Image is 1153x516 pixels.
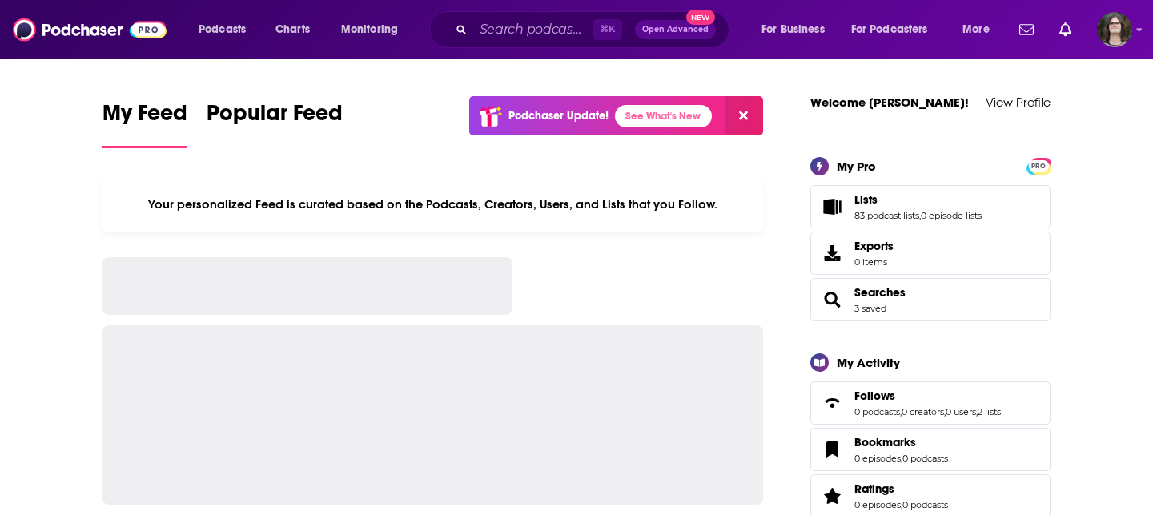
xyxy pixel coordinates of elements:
span: For Business [761,18,825,41]
span: Popular Feed [207,99,343,136]
a: 0 episode lists [921,210,982,221]
a: Show notifications dropdown [1013,16,1040,43]
a: 2 lists [978,406,1001,417]
span: Bookmarks [854,435,916,449]
div: My Activity [837,355,900,370]
span: For Podcasters [851,18,928,41]
span: Follows [810,381,1051,425]
a: Lists [854,192,982,207]
span: , [901,453,902,464]
a: Follows [816,392,848,414]
a: See What's New [615,105,712,127]
a: 0 users [946,406,976,417]
button: open menu [951,17,1010,42]
div: Your personalized Feed is curated based on the Podcasts, Creators, Users, and Lists that you Follow. [102,177,763,232]
span: , [901,499,902,510]
button: open menu [187,17,267,42]
a: Ratings [816,485,848,507]
a: 3 saved [854,303,886,314]
span: Lists [810,185,1051,228]
a: Charts [265,17,319,42]
a: Ratings [854,482,948,496]
span: Exports [854,239,894,253]
div: My Pro [837,159,876,174]
span: , [976,406,978,417]
span: My Feed [102,99,187,136]
a: 83 podcast lists [854,210,919,221]
a: Popular Feed [207,99,343,148]
a: Bookmarks [816,438,848,461]
span: Lists [854,192,878,207]
a: Welcome [PERSON_NAME]! [810,95,969,110]
a: 0 podcasts [854,406,900,417]
button: open menu [841,17,951,42]
span: , [900,406,902,417]
p: Podchaser Update! [508,109,609,123]
button: open menu [330,17,419,42]
button: Open AdvancedNew [635,20,716,39]
span: , [944,406,946,417]
span: Monitoring [341,18,398,41]
span: Bookmarks [810,428,1051,471]
button: Show profile menu [1097,12,1132,47]
span: Exports [816,242,848,264]
a: PRO [1029,159,1048,171]
a: 0 podcasts [902,499,948,510]
a: Exports [810,232,1051,275]
span: 0 items [854,256,894,268]
span: Follows [854,389,895,403]
span: , [919,210,921,221]
span: Charts [275,18,310,41]
a: 0 episodes [854,453,901,464]
a: Bookmarks [854,435,948,449]
a: Searches [854,285,906,300]
a: My Feed [102,99,187,148]
a: Lists [816,196,848,218]
span: PRO [1029,160,1048,172]
a: 0 creators [902,406,944,417]
span: ⌘ K [593,19,622,40]
span: Searches [810,278,1051,321]
a: Searches [816,288,848,311]
span: New [686,10,715,25]
span: Ratings [854,482,894,496]
input: Search podcasts, credits, & more... [473,17,593,42]
a: 0 episodes [854,499,901,510]
span: Open Advanced [642,26,709,34]
span: Podcasts [199,18,246,41]
a: View Profile [986,95,1051,110]
a: 0 podcasts [902,453,948,464]
img: User Profile [1097,12,1132,47]
span: More [962,18,990,41]
button: open menu [750,17,845,42]
a: Show notifications dropdown [1053,16,1078,43]
a: Follows [854,389,1001,403]
span: Logged in as jack14248 [1097,12,1132,47]
div: Search podcasts, credits, & more... [444,11,745,48]
img: Podchaser - Follow, Share and Rate Podcasts [13,14,167,45]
